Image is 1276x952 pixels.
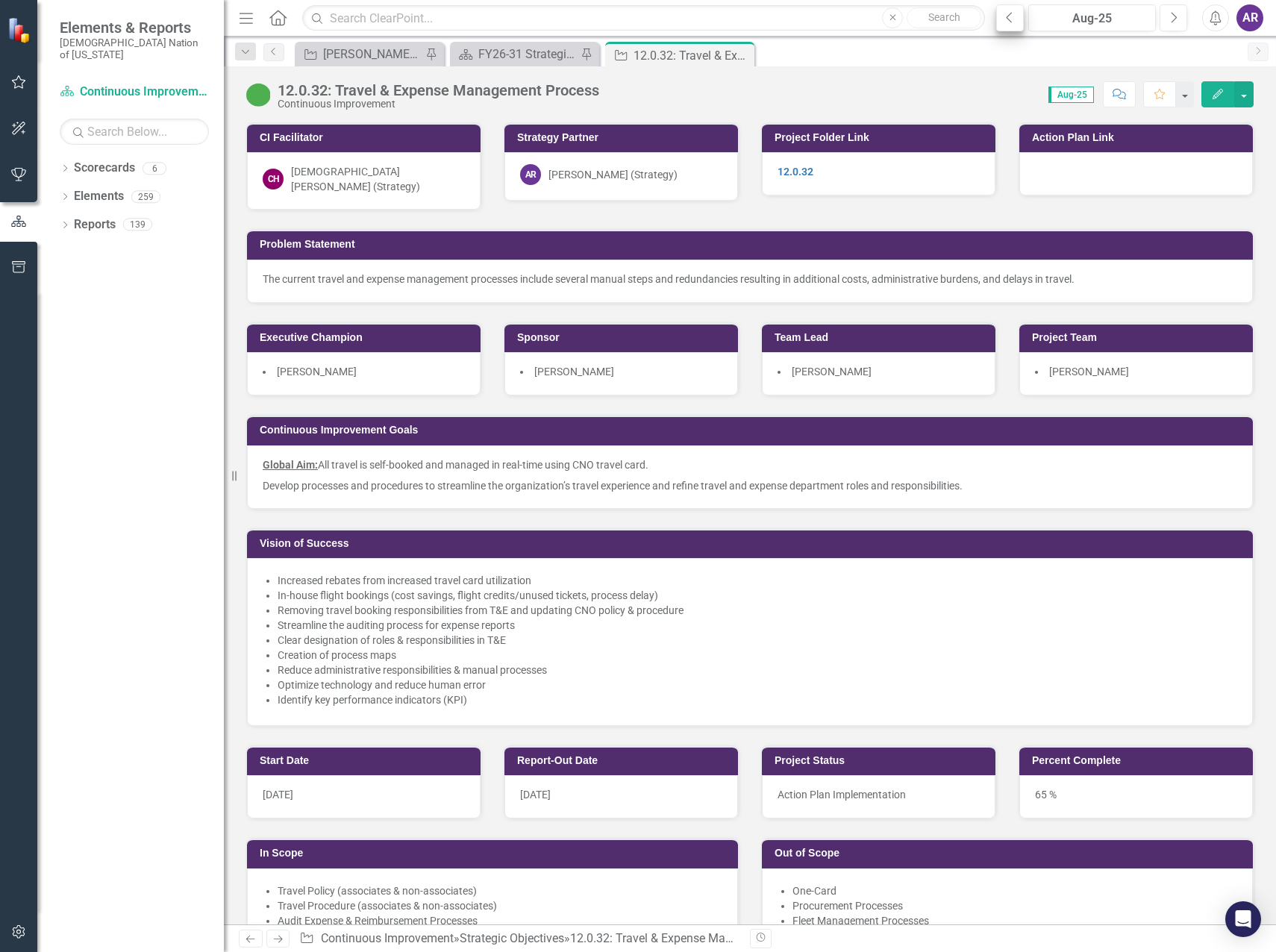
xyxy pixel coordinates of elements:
div: 65 % [1019,775,1253,818]
h3: Vision of Success [260,538,1245,549]
a: FY26-31 Strategic Plan [454,45,577,63]
h3: CI Facilitator [260,132,473,143]
li: Fleet Management Processes [792,913,1237,928]
button: Aug-25 [1028,4,1156,31]
h3: Project Status [775,755,988,766]
span: Creation of process maps [278,649,396,661]
a: [PERSON_NAME] SO's [298,45,422,63]
span: Streamline the auditing process for expense reports [278,619,515,631]
div: Aug-25 [1033,10,1151,28]
span: Elements & Reports [60,19,209,37]
p: Develop processes and procedures to streamline the organization’s travel experience and refine tr... [263,475,1237,493]
div: FY26-31 Strategic Plan [478,45,577,63]
div: 6 [143,162,166,175]
a: Continuous Improvement [60,84,209,101]
div: Open Intercom Messenger [1225,901,1261,937]
a: Scorecards [74,160,135,177]
h3: Strategy Partner [517,132,731,143]
div: 12.0.32: Travel & Expense Management Process [278,82,599,98]
div: [DEMOGRAPHIC_DATA][PERSON_NAME] (Strategy) [291,164,465,194]
div: Continuous Improvement [278,98,599,110]
span: [PERSON_NAME] [792,366,872,378]
span: [PERSON_NAME] [534,366,614,378]
span: Aug-25 [1048,87,1094,103]
div: 139 [123,219,152,231]
p: ​ [278,573,1237,588]
h3: In Scope [260,848,731,859]
li: Travel Policy (associates & non-associates) [278,883,722,898]
p: ​ [278,648,1237,663]
a: Continuous Improvement [321,931,454,945]
h3: Start Date [260,755,473,766]
span: [PERSON_NAME] [1049,366,1129,378]
h3: Action Plan Link [1032,132,1245,143]
a: 12.0.32 [778,166,813,178]
h3: Executive Champion [260,332,473,343]
span: Clear designation of roles & responsibilities in T&E [278,634,506,646]
span: [PERSON_NAME] [277,366,357,378]
div: [PERSON_NAME] (Strategy) [548,167,678,182]
img: ClearPoint Strategy [7,16,34,43]
button: AR [1236,4,1263,31]
div: AR [520,164,541,185]
small: [DEMOGRAPHIC_DATA] Nation of [US_STATE] [60,37,209,61]
li: Procurement Processes [792,898,1237,913]
span: [DATE] [520,789,551,801]
h3: Continuous Improvement Goals [260,425,1245,436]
h3: Project Folder Link [775,132,988,143]
li: Audit Expense & Reimbursement Processes [278,913,722,928]
input: Search ClearPoint... [302,5,985,31]
strong: Global Aim: [263,459,318,471]
div: [PERSON_NAME] SO's [323,45,422,63]
span: Action Plan Implementation [778,789,906,801]
a: Reports [74,216,116,234]
p: ​ [278,677,1237,692]
h3: Percent Complete [1032,755,1245,766]
div: 259 [131,190,160,203]
p: All travel is self-booked and managed in real-time using CNO travel card.​ [263,457,1237,475]
img: Action Plan Approved/In Progress [246,83,270,107]
span: In-house flight bookings (cost savings, flight credits/unused tickets, process delay) [278,589,658,601]
div: 12.0.32: Travel & Expense Management Process [570,931,823,945]
input: Search Below... [60,119,209,145]
span: Search [928,11,960,23]
div: » » [299,930,739,948]
button: Search [907,7,981,28]
p: The current travel and expense management processes include several manual steps and redundancies... [263,272,1237,286]
p: ​ [278,588,1237,603]
span: Identify key performance indicators (KPI) [278,694,467,706]
p: ​ [278,633,1237,648]
span: Reduce administrative responsibilities & manual processes [278,664,547,676]
h3: Out of Scope [775,848,1245,859]
span: Optimize technology and reduce human error [278,679,486,691]
h3: Problem Statement [260,239,1245,250]
span: Removing travel booking responsibilities from T&E and updating CNO policy & procedure [278,604,684,616]
li: Travel Procedure (associates & non-associates) [278,898,722,913]
p: ​ [278,663,1237,677]
a: Elements [74,188,124,205]
span: [DATE] [263,789,293,801]
h3: Report-Out Date [517,755,731,766]
div: 12.0.32: Travel & Expense Management Process [634,46,751,65]
div: CH [263,169,284,190]
h3: Project Team [1032,332,1245,343]
h3: Team Lead [775,332,988,343]
span: Increased rebates from increased travel card utilization [278,574,531,586]
p: ​ [278,618,1237,633]
h3: Sponsor [517,332,731,343]
a: Strategic Objectives [460,931,564,945]
p: ​ [278,603,1237,618]
li: One-Card [792,883,1237,898]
